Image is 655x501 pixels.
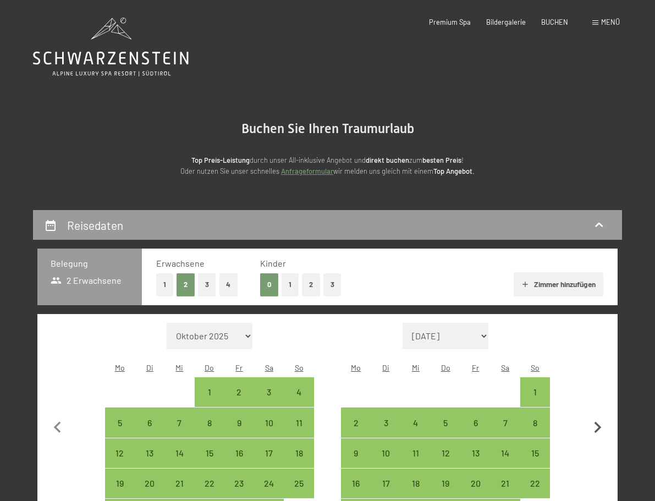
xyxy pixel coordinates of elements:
[431,438,460,468] div: Thu Feb 12 2026
[135,469,164,498] div: Anreise möglich
[146,363,153,372] abbr: Dienstag
[164,408,194,437] div: Anreise möglich
[284,469,313,498] div: Sun Jan 25 2026
[282,273,299,296] button: 1
[521,388,549,415] div: 1
[195,469,224,498] div: Anreise möglich
[342,419,370,446] div: 2
[254,438,284,468] div: Sat Jan 17 2026
[431,469,460,498] div: Thu Feb 19 2026
[422,156,461,164] strong: besten Preis
[520,408,550,437] div: Sun Feb 08 2026
[491,438,520,468] div: Anreise möglich
[429,18,471,26] a: Premium Spa
[514,272,603,296] button: Zimmer hinzufügen
[67,218,123,232] h2: Reisedaten
[105,438,135,468] div: Anreise möglich
[135,408,164,437] div: Tue Jan 06 2026
[195,377,224,407] div: Thu Jan 01 2026
[195,408,224,437] div: Anreise möglich
[225,419,253,446] div: 9
[136,419,163,446] div: 6
[295,363,304,372] abbr: Sonntag
[486,18,526,26] a: Bildergalerie
[115,363,125,372] abbr: Montag
[342,449,370,476] div: 9
[164,408,194,437] div: Wed Jan 07 2026
[412,363,420,372] abbr: Mittwoch
[460,438,490,468] div: Fri Feb 13 2026
[541,18,568,26] span: BUCHEN
[284,377,313,407] div: Anreise möglich
[401,469,431,498] div: Anreise möglich
[196,419,223,446] div: 8
[491,408,520,437] div: Sat Feb 07 2026
[254,469,284,498] div: Anreise möglich
[401,408,431,437] div: Wed Feb 04 2026
[284,438,313,468] div: Anreise möglich
[105,438,135,468] div: Mon Jan 12 2026
[371,408,401,437] div: Tue Feb 03 2026
[382,363,389,372] abbr: Dienstag
[341,408,371,437] div: Anreise möglich
[156,258,205,268] span: Erwachsene
[432,419,459,446] div: 5
[195,377,224,407] div: Anreise möglich
[196,388,223,415] div: 1
[492,449,519,476] div: 14
[371,438,401,468] div: Tue Feb 10 2026
[372,419,400,446] div: 3
[105,469,135,498] div: Anreise möglich
[491,438,520,468] div: Sat Feb 14 2026
[195,438,224,468] div: Anreise möglich
[224,408,254,437] div: Anreise möglich
[492,419,519,446] div: 7
[284,408,313,437] div: Sun Jan 11 2026
[460,408,490,437] div: Anreise möglich
[491,469,520,498] div: Sat Feb 21 2026
[531,363,540,372] abbr: Sonntag
[105,408,135,437] div: Mon Jan 05 2026
[472,363,479,372] abbr: Freitag
[520,408,550,437] div: Anreise möglich
[241,121,414,136] span: Buchen Sie Ihren Traumurlaub
[341,408,371,437] div: Mon Feb 02 2026
[164,469,194,498] div: Anreise möglich
[166,419,193,446] div: 7
[195,469,224,498] div: Thu Jan 22 2026
[520,377,550,407] div: Sun Feb 01 2026
[284,469,313,498] div: Anreise möglich
[460,469,490,498] div: Fri Feb 20 2026
[520,469,550,498] div: Anreise möglich
[224,438,254,468] div: Fri Jan 16 2026
[285,449,312,476] div: 18
[254,377,284,407] div: Sat Jan 03 2026
[108,155,548,177] p: durch unser All-inklusive Angebot und zum ! Oder nutzen Sie unser schnelles wir melden uns gleich...
[105,469,135,498] div: Mon Jan 19 2026
[106,449,134,476] div: 12
[601,18,620,26] span: Menü
[341,438,371,468] div: Mon Feb 09 2026
[135,469,164,498] div: Tue Jan 20 2026
[431,408,460,437] div: Thu Feb 05 2026
[461,449,489,476] div: 13
[265,363,273,372] abbr: Samstag
[285,419,312,446] div: 11
[255,449,283,476] div: 17
[401,438,431,468] div: Wed Feb 11 2026
[501,363,509,372] abbr: Samstag
[255,419,283,446] div: 10
[177,273,195,296] button: 2
[284,438,313,468] div: Sun Jan 18 2026
[254,469,284,498] div: Sat Jan 24 2026
[401,408,431,437] div: Anreise möglich
[366,156,409,164] strong: direkt buchen
[175,363,183,372] abbr: Mittwoch
[401,469,431,498] div: Wed Feb 18 2026
[520,438,550,468] div: Sun Feb 15 2026
[284,377,313,407] div: Sun Jan 04 2026
[441,363,450,372] abbr: Donnerstag
[491,469,520,498] div: Anreise möglich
